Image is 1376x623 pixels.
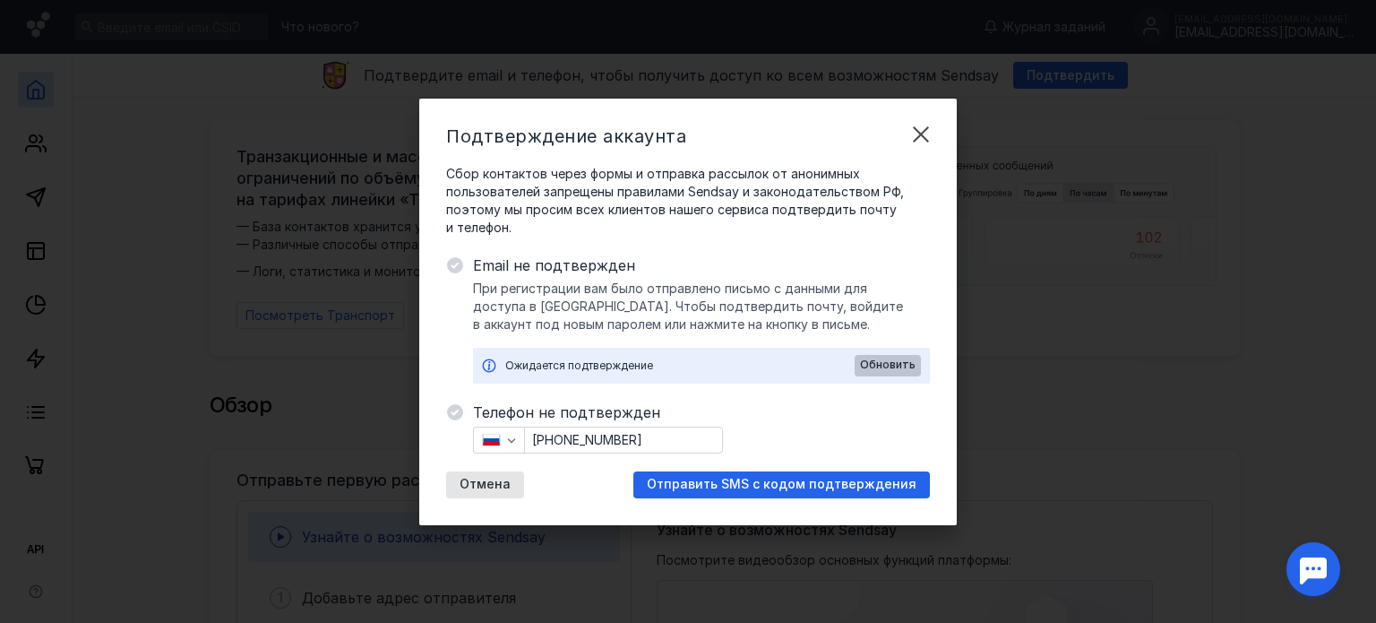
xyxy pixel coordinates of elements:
span: При регистрации вам было отправлено письмо с данными для доступа в [GEOGRAPHIC_DATA]. Чтобы подтв... [473,280,930,333]
span: Отправить SMS с кодом подтверждения [647,477,916,492]
div: Ожидается подтверждение [505,357,855,375]
button: Отмена [446,472,524,498]
span: Подтверждение аккаунта [446,125,686,147]
span: Сбор контактов через формы и отправка рассылок от анонимных пользователей запрещены правилами Sen... [446,165,930,237]
span: Телефон не подтвержден [473,402,930,423]
span: Отмена [460,477,511,492]
span: Email не подтвержден [473,255,930,276]
button: Отправить SMS с кодом подтверждения [633,472,930,498]
span: Обновить [860,359,916,371]
button: Обновить [855,355,921,376]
